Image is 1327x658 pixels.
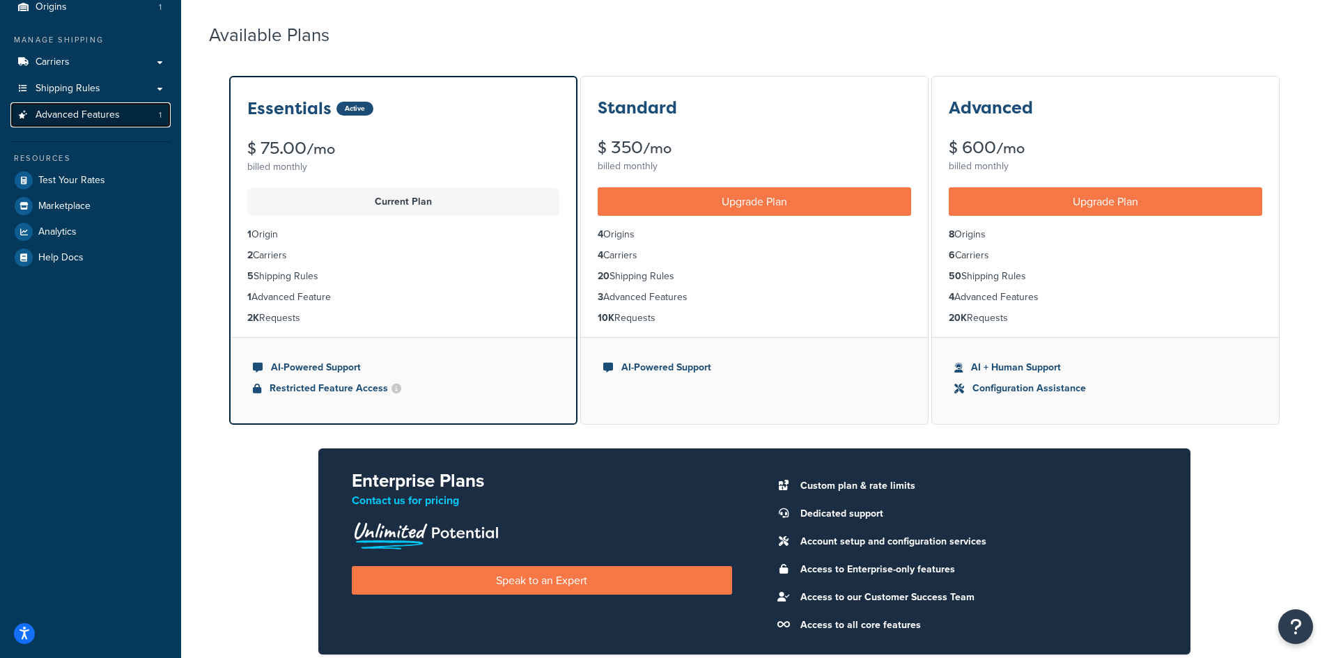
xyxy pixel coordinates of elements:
[10,102,171,128] a: Advanced Features 1
[949,248,955,263] strong: 6
[643,139,672,158] small: /mo
[598,139,911,157] div: $ 350
[598,311,911,326] li: Requests
[793,616,1157,635] li: Access to all core features
[598,311,614,325] strong: 10K
[996,139,1025,158] small: /mo
[36,56,70,68] span: Carriers
[949,290,954,304] strong: 4
[598,99,677,117] h3: Standard
[598,269,610,283] strong: 20
[247,290,559,305] li: Advanced Feature
[38,201,91,212] span: Marketplace
[352,491,732,510] p: Contact us for pricing
[10,219,171,244] a: Analytics
[247,227,251,242] strong: 1
[793,560,1157,579] li: Access to Enterprise-only features
[247,311,559,326] li: Requests
[209,25,350,45] h2: Available Plans
[793,476,1157,496] li: Custom plan & rate limits
[949,99,1033,117] h3: Advanced
[598,187,911,216] a: Upgrade Plan
[247,140,559,157] div: $ 75.00
[247,248,559,263] li: Carriers
[949,139,1262,157] div: $ 600
[10,49,171,75] a: Carriers
[10,152,171,164] div: Resources
[36,1,67,13] span: Origins
[247,157,559,177] div: billed monthly
[598,227,603,242] strong: 4
[38,252,84,264] span: Help Docs
[247,100,332,118] h3: Essentials
[1278,609,1313,644] button: Open Resource Center
[949,269,961,283] strong: 50
[38,226,77,238] span: Analytics
[253,360,554,375] li: AI-Powered Support
[949,311,967,325] strong: 20K
[253,381,554,396] li: Restricted Feature Access
[10,194,171,219] a: Marketplace
[949,157,1262,176] div: billed monthly
[306,139,335,159] small: /mo
[247,290,251,304] strong: 1
[247,248,253,263] strong: 2
[10,76,171,102] a: Shipping Rules
[949,187,1262,216] a: Upgrade Plan
[352,517,499,549] img: Unlimited Potential
[793,532,1157,551] li: Account setup and configuration services
[10,34,171,46] div: Manage Shipping
[336,102,373,116] div: Active
[949,311,1262,326] li: Requests
[247,227,559,242] li: Origin
[793,504,1157,524] li: Dedicated support
[598,269,911,284] li: Shipping Rules
[603,360,906,375] li: AI-Powered Support
[38,175,105,187] span: Test Your Rates
[10,168,171,193] a: Test Your Rates
[36,83,100,95] span: Shipping Rules
[352,566,732,595] a: Speak to an Expert
[598,227,911,242] li: Origins
[36,109,120,121] span: Advanced Features
[247,311,259,325] strong: 2K
[598,290,911,305] li: Advanced Features
[10,102,171,128] li: Advanced Features
[159,1,162,13] span: 1
[949,248,1262,263] li: Carriers
[793,588,1157,607] li: Access to our Customer Success Team
[352,471,732,491] h2: Enterprise Plans
[598,290,603,304] strong: 3
[247,269,559,284] li: Shipping Rules
[598,157,911,176] div: billed monthly
[598,248,911,263] li: Carriers
[159,109,162,121] span: 1
[954,381,1257,396] li: Configuration Assistance
[949,227,1262,242] li: Origins
[247,269,254,283] strong: 5
[598,248,603,263] strong: 4
[256,192,551,212] p: Current Plan
[954,360,1257,375] li: AI + Human Support
[949,269,1262,284] li: Shipping Rules
[10,245,171,270] a: Help Docs
[949,227,954,242] strong: 8
[949,290,1262,305] li: Advanced Features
